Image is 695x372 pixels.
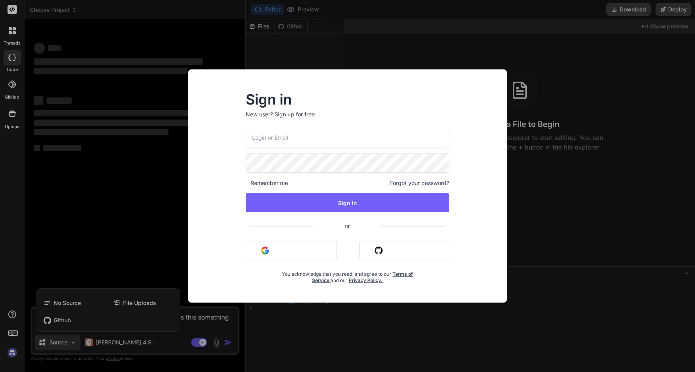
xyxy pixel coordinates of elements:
[280,266,415,284] div: You acknowledge that you read, and agree to our and our
[349,277,383,283] a: Privacy Policy.
[246,128,449,147] input: Login or Email
[390,179,449,187] span: Forgot your password?
[313,216,381,236] span: or
[246,193,449,212] button: Sign In
[246,179,288,187] span: Remember me
[246,241,337,260] button: Sign in with Google
[246,93,449,106] h2: Sign in
[359,241,449,260] button: Sign in with Github
[275,110,315,118] div: Sign up for free
[375,247,383,254] img: github
[246,110,449,128] p: New user?
[261,247,269,254] img: google
[312,271,413,283] a: Terms of Service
